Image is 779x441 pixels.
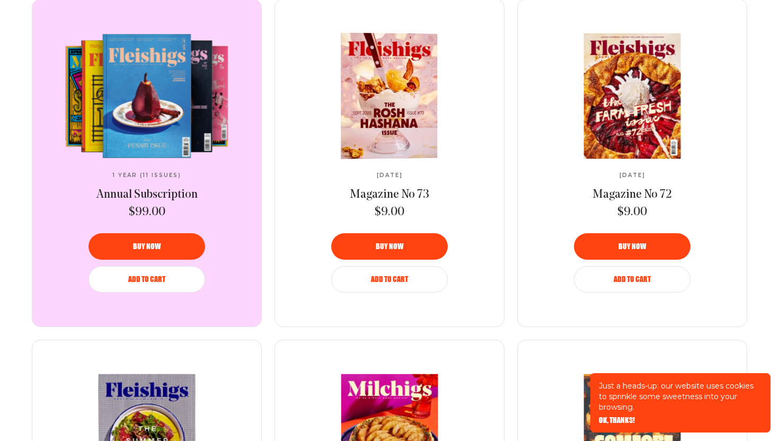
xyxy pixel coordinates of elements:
[618,243,646,250] span: Buy now
[331,233,448,260] button: Buy now
[299,32,476,160] img: Magazine No 73
[96,189,198,201] span: Annual Subscription
[58,33,235,158] a: Annual SubscriptionAnnual Subscription
[128,276,165,283] span: Add to Cart
[375,205,404,220] span: $9.00
[377,172,403,179] span: [DATE]
[96,187,198,203] a: Annual Subscription
[88,233,205,260] button: Buy now
[544,33,721,158] img: Magazine No 72
[371,276,408,283] span: Add to Cart
[614,276,651,283] span: Add to Cart
[301,33,478,158] a: Magazine No 73Magazine No 73
[599,417,635,424] button: OK, THANKS!
[133,243,161,250] span: Buy now
[129,205,165,220] span: $99.00
[88,266,205,293] button: Add to Cart
[350,187,429,203] a: Magazine No 73
[592,187,672,203] a: Magazine No 72
[619,172,645,179] span: [DATE]
[599,381,762,412] p: Just a heads-up: our website uses cookies to sprinkle some sweetness into your browsing.
[112,172,181,179] span: 1 Year (11 Issues)
[574,266,691,293] button: Add to Cart
[574,233,691,260] button: Buy now
[58,33,235,158] img: Annual Subscription
[592,189,672,201] span: Magazine No 72
[350,189,429,201] span: Magazine No 73
[376,243,403,250] span: Buy now
[331,266,448,293] button: Add to Cart
[544,33,721,158] a: Magazine No 72Magazine No 72
[617,205,647,220] span: $9.00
